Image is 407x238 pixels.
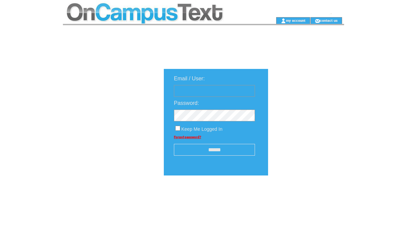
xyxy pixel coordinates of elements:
[286,18,305,23] a: my account
[288,192,321,201] img: transparent.png;jsessionid=4A5825CCB7CE18C7B143968E8BCF1223
[174,76,205,81] span: Email / User:
[174,135,201,139] a: Forgot password?
[174,100,199,106] span: Password:
[181,126,222,132] span: Keep Me Logged In
[281,18,286,24] img: account_icon.gif;jsessionid=4A5825CCB7CE18C7B143968E8BCF1223
[320,18,338,23] a: contact us
[315,18,320,24] img: contact_us_icon.gif;jsessionid=4A5825CCB7CE18C7B143968E8BCF1223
